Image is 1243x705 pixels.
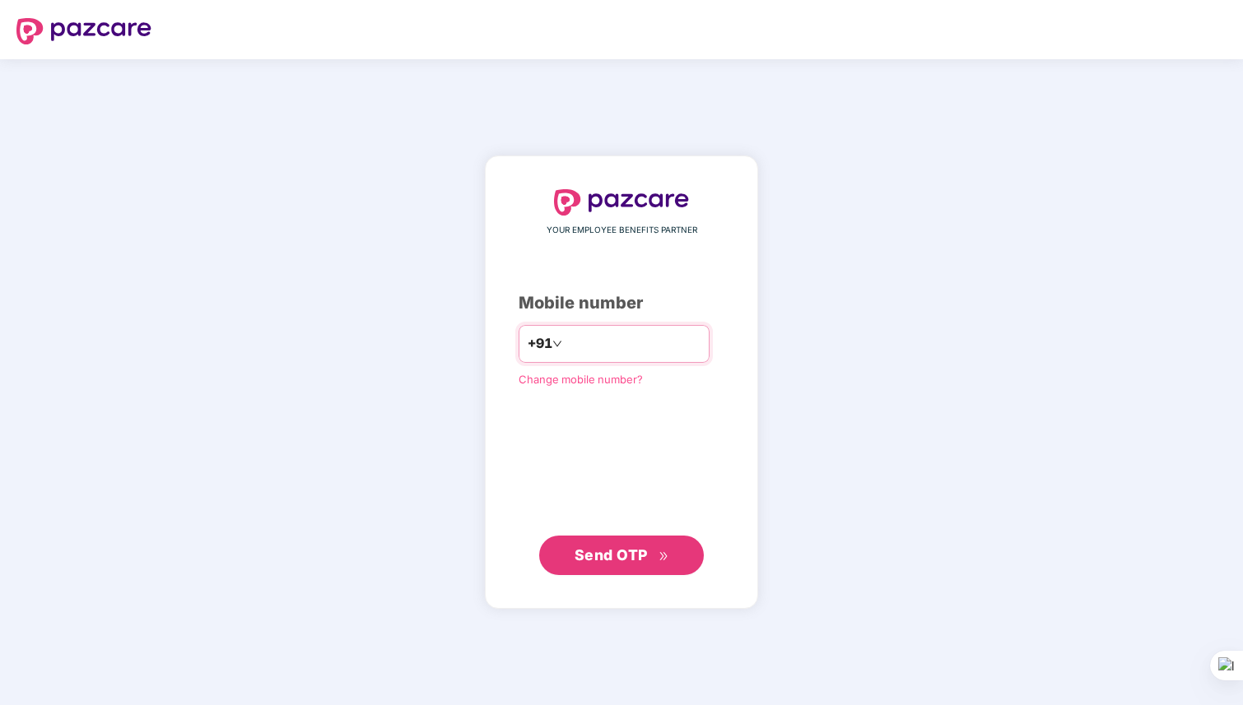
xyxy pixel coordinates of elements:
[519,290,724,316] div: Mobile number
[519,373,643,386] a: Change mobile number?
[554,189,689,216] img: logo
[547,224,697,237] span: YOUR EMPLOYEE BENEFITS PARTNER
[552,339,562,349] span: down
[539,536,704,575] button: Send OTPdouble-right
[659,551,669,562] span: double-right
[575,546,648,564] span: Send OTP
[16,18,151,44] img: logo
[528,333,552,354] span: +91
